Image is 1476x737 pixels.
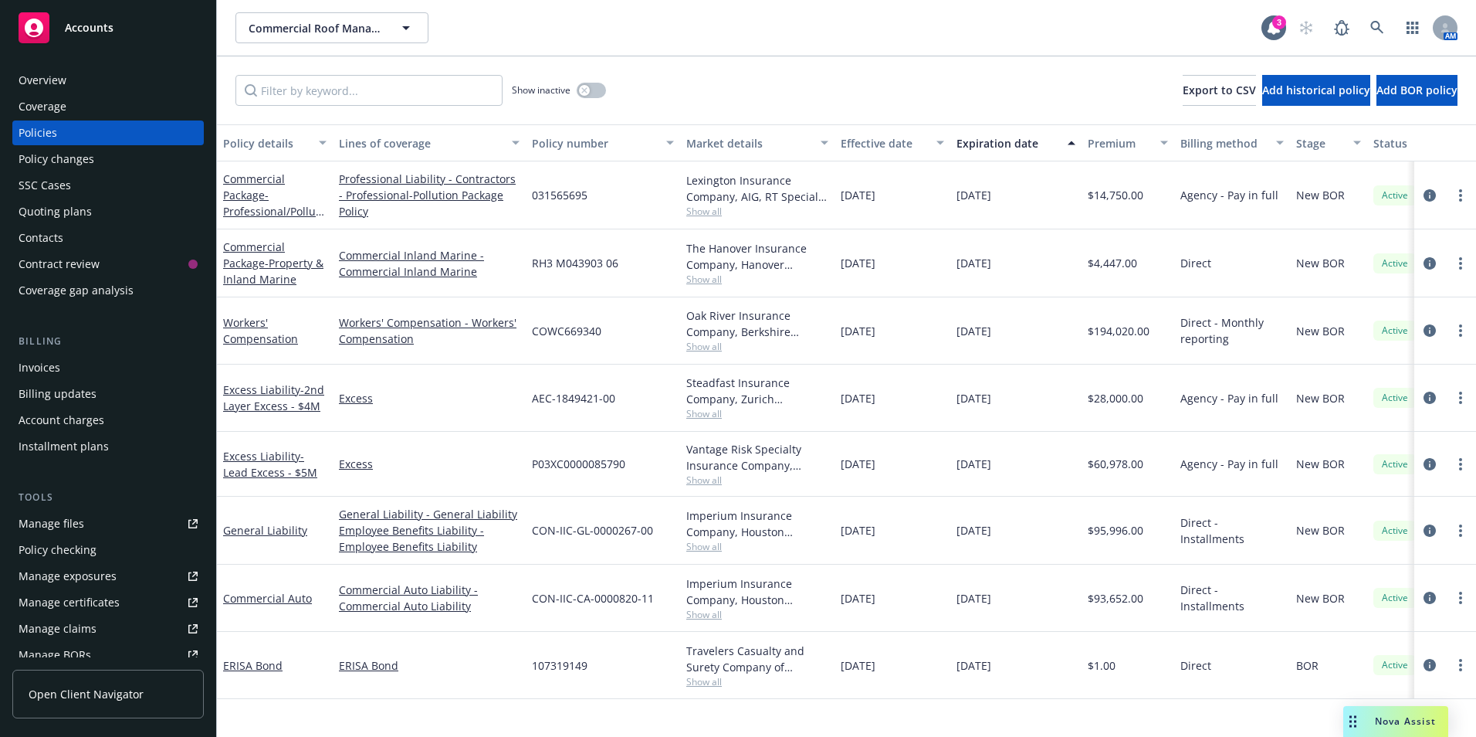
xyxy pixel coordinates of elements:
a: Commercial Inland Marine - Commercial Inland Marine [339,247,520,280]
span: [DATE] [956,255,991,271]
div: Manage exposures [19,564,117,589]
span: Show all [686,608,828,621]
a: Excess Liability [223,449,317,480]
a: circleInformation [1420,389,1439,407]
a: more [1451,455,1470,474]
a: Professional Liability - Contractors - Professional-Pollution Package Policy [339,171,520,219]
a: Account charges [12,408,204,433]
button: Stage [1290,124,1367,161]
div: Coverage gap analysis [19,278,134,303]
div: Imperium Insurance Company, Houston Specialty Insurance Company, Amwins [686,576,828,608]
span: CON-IIC-CA-0000820-11 [532,590,654,606]
span: New BOR [1296,590,1345,606]
a: circleInformation [1420,589,1439,607]
span: $14,750.00 [1088,187,1143,203]
button: Commercial Roof Management, Inc. [235,12,428,43]
div: Oak River Insurance Company, Berkshire Hathaway Homestate Companies (BHHC), Elevate Insurance Ser... [686,307,828,340]
a: Overview [12,68,204,93]
a: Commercial Auto [223,591,312,606]
span: Add historical policy [1262,83,1370,97]
span: [DATE] [841,657,875,674]
span: $28,000.00 [1088,390,1143,406]
button: Nova Assist [1343,706,1448,737]
span: $60,978.00 [1088,456,1143,472]
a: Invoices [12,355,204,380]
span: Direct - Monthly reporting [1180,314,1284,347]
a: Workers' Compensation - Workers' Compensation [339,314,520,347]
div: Travelers Casualty and Surety Company of America, Travelers Insurance [686,643,828,675]
span: [DATE] [841,590,875,606]
span: New BOR [1296,456,1345,472]
div: Steadfast Insurance Company, Zurich Insurance Group, Amwins [686,375,828,407]
span: Active [1380,457,1410,471]
div: Policy number [532,135,657,151]
span: Commercial Roof Management, Inc. [249,20,382,36]
span: [DATE] [956,590,991,606]
a: Workers' Compensation [223,315,298,346]
a: more [1451,656,1470,674]
a: Manage exposures [12,564,204,589]
button: Expiration date [950,124,1082,161]
a: more [1451,254,1470,273]
a: Employee Benefits Liability - Employee Benefits Liability [339,522,520,555]
div: Drag to move [1343,706,1363,737]
span: Agency - Pay in full [1180,456,1278,472]
div: Manage files [19,511,84,536]
span: - Property & Inland Marine [223,256,323,287]
div: Policies [19,121,57,145]
div: Billing updates [19,382,96,406]
span: Export to CSV [1183,83,1256,97]
div: Manage certificates [19,590,120,615]
a: Manage files [12,511,204,536]
span: BOR [1296,657,1319,674]
span: - Professional/Pollution Policy [223,188,324,235]
span: Show all [686,205,828,218]
button: Policy details [217,124,333,161]
span: Active [1380,324,1410,338]
a: Commercial Package [223,172,323,235]
span: New BOR [1296,522,1345,538]
div: Imperium Insurance Company, Houston Specialty Insurance Company, Amwins [686,508,828,540]
a: Switch app [1397,12,1428,43]
div: Market details [686,135,811,151]
div: Policy checking [19,538,96,562]
a: Start snowing [1291,12,1322,43]
div: Installment plans [19,434,109,459]
a: more [1451,589,1470,607]
span: [DATE] [956,522,991,538]
span: 031565695 [532,187,587,203]
a: Policy changes [12,147,204,172]
span: Active [1380,391,1410,405]
div: Lines of coverage [339,135,503,151]
a: SSC Cases [12,173,204,198]
div: Expiration date [956,135,1058,151]
a: Excess Liability [223,382,324,413]
div: Coverage [19,94,66,119]
a: Search [1362,12,1393,43]
div: Vantage Risk Specialty Insurance Company, Vantage Risk, Amwins [686,441,828,474]
div: SSC Cases [19,173,71,198]
div: Billing method [1180,135,1267,151]
span: Show all [686,540,828,553]
span: $194,020.00 [1088,323,1149,339]
div: Account charges [19,408,104,433]
div: Lexington Insurance Company, AIG, RT Specialty Insurance Services, LLC (RSG Specialty, LLC) [686,172,828,205]
button: Policy number [526,124,680,161]
a: Quoting plans [12,199,204,224]
a: more [1451,321,1470,340]
div: Contract review [19,252,100,277]
span: AEC-1849421-00 [532,390,615,406]
span: CON-IIC-GL-0000267-00 [532,522,653,538]
div: Overview [19,68,66,93]
div: Status [1373,135,1468,151]
a: ERISA Bond [339,657,520,674]
a: Contract review [12,252,204,277]
span: $93,652.00 [1088,590,1143,606]
span: $4,447.00 [1088,255,1137,271]
span: Agency - Pay in full [1180,187,1278,203]
span: Direct - Installments [1180,582,1284,614]
div: Policy changes [19,147,94,172]
a: General Liability [223,523,307,538]
div: Premium [1088,135,1151,151]
a: ERISA Bond [223,658,283,673]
